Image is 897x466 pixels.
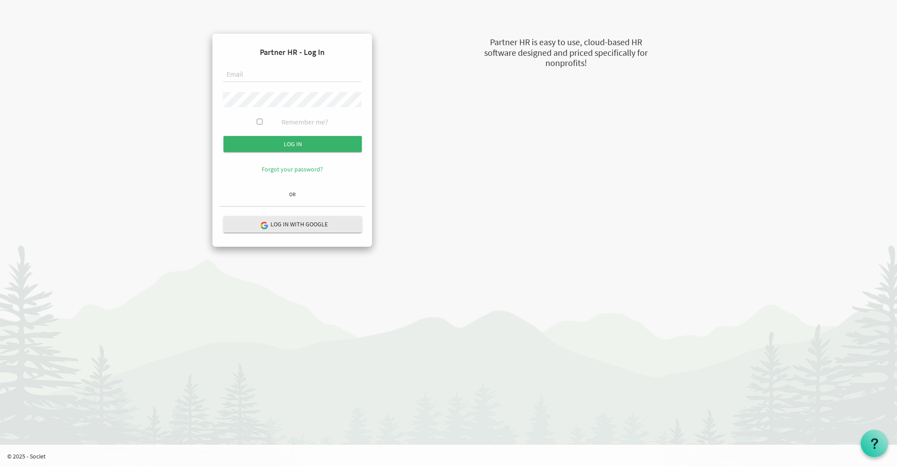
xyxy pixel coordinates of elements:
[440,36,693,49] div: Partner HR is easy to use, cloud-based HR
[219,191,365,197] h6: OR
[223,67,361,82] input: Email
[223,136,362,152] input: Log in
[440,47,693,59] div: software designed and priced specifically for
[223,216,362,233] button: Log in with Google
[262,165,323,173] a: Forgot your password?
[282,117,328,127] label: Remember me?
[219,41,365,64] h4: Partner HR - Log In
[260,221,268,229] img: google-logo.png
[7,452,897,461] p: © 2025 - Societ
[440,57,693,70] div: nonprofits!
